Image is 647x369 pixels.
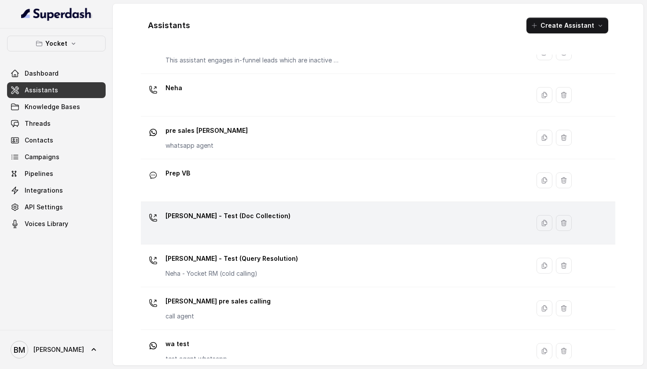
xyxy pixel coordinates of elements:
[25,119,51,128] span: Threads
[7,132,106,148] a: Contacts
[7,82,106,98] a: Assistants
[7,183,106,198] a: Integrations
[45,38,67,49] p: Yocket
[25,86,58,95] span: Assistants
[7,199,106,215] a: API Settings
[165,269,298,278] p: Neha - Yocket RM (cold calling)
[25,169,53,178] span: Pipelines
[25,219,68,228] span: Voices Library
[165,312,271,321] p: call agent
[165,209,290,223] p: [PERSON_NAME] - Test (Doc Collection)
[25,153,59,161] span: Campaigns
[25,203,63,212] span: API Settings
[33,345,84,354] span: [PERSON_NAME]
[165,56,342,65] p: This assistant engages in-funnel leads which are inactive and transfer the call to a real Sales p...
[25,69,59,78] span: Dashboard
[25,186,63,195] span: Integrations
[7,337,106,362] a: [PERSON_NAME]
[165,124,248,138] p: pre sales [PERSON_NAME]
[21,7,92,21] img: light.svg
[7,66,106,81] a: Dashboard
[165,252,298,266] p: [PERSON_NAME] - Test (Query Resolution)
[165,354,227,363] p: test agent whatsapp
[165,81,182,95] p: Neha
[165,141,248,150] p: whatsapp agent
[7,216,106,232] a: Voices Library
[14,345,25,354] text: BM
[25,102,80,111] span: Knowledge Bases
[7,116,106,132] a: Threads
[526,18,608,33] button: Create Assistant
[165,337,227,351] p: wa test
[7,149,106,165] a: Campaigns
[165,166,190,180] p: Prep VB
[7,36,106,51] button: Yocket
[7,99,106,115] a: Knowledge Bases
[7,166,106,182] a: Pipelines
[148,18,190,33] h1: Assistants
[25,136,53,145] span: Contacts
[165,294,271,308] p: [PERSON_NAME] pre sales calling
